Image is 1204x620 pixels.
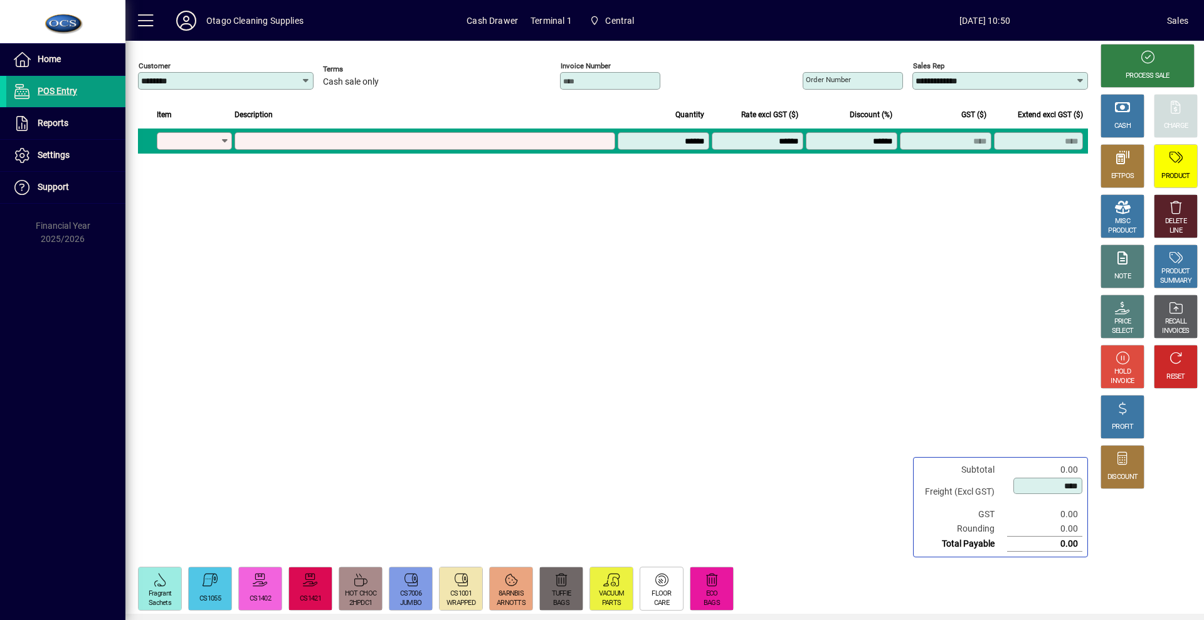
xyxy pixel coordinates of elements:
[675,108,704,122] span: Quantity
[913,61,944,70] mat-label: Sales rep
[850,108,892,122] span: Discount (%)
[235,108,273,122] span: Description
[166,9,206,32] button: Profile
[6,108,125,139] a: Reports
[584,9,640,32] span: Central
[139,61,171,70] mat-label: Customer
[149,589,171,599] div: Fragrant
[1114,367,1131,377] div: HOLD
[38,86,77,96] span: POS Entry
[6,172,125,203] a: Support
[323,77,379,87] span: Cash sale only
[1162,327,1189,336] div: INVOICES
[149,599,171,608] div: Sachets
[919,463,1007,477] td: Subtotal
[1111,377,1134,386] div: INVOICE
[349,599,372,608] div: 2HPDC1
[652,589,672,599] div: FLOOR
[553,599,569,608] div: BAGS
[345,589,376,599] div: HOT CHOC
[199,594,221,604] div: CS1055
[1170,226,1182,236] div: LINE
[250,594,271,604] div: CS1402
[6,140,125,171] a: Settings
[1114,317,1131,327] div: PRICE
[1126,71,1170,81] div: PROCESS SALE
[1007,537,1082,552] td: 0.00
[919,522,1007,537] td: Rounding
[206,11,304,31] div: Otago Cleaning Supplies
[1107,473,1138,482] div: DISCOUNT
[605,11,634,31] span: Central
[654,599,669,608] div: CARE
[300,594,321,604] div: CS1421
[1114,122,1131,131] div: CASH
[38,182,69,192] span: Support
[704,599,720,608] div: BAGS
[1007,463,1082,477] td: 0.00
[400,589,421,599] div: CS7006
[531,11,572,31] span: Terminal 1
[323,65,398,73] span: Terms
[706,589,718,599] div: ECO
[1114,272,1131,281] div: NOTE
[1166,372,1185,382] div: RESET
[6,44,125,75] a: Home
[919,477,1007,507] td: Freight (Excl GST)
[400,599,422,608] div: JUMBO
[450,589,472,599] div: CS1001
[602,599,621,608] div: PARTS
[1007,507,1082,522] td: 0.00
[38,54,61,64] span: Home
[467,11,518,31] span: Cash Drawer
[1108,226,1136,236] div: PRODUCT
[497,599,525,608] div: ARNOTTS
[1165,317,1187,327] div: RECALL
[599,589,625,599] div: VACUUM
[561,61,611,70] mat-label: Invoice number
[741,108,798,122] span: Rate excl GST ($)
[919,537,1007,552] td: Total Payable
[499,589,524,599] div: 8ARNBIS
[1164,122,1188,131] div: CHARGE
[919,507,1007,522] td: GST
[1161,172,1190,181] div: PRODUCT
[1161,267,1190,276] div: PRODUCT
[552,589,571,599] div: TUFFIE
[803,11,1167,31] span: [DATE] 10:50
[1018,108,1083,122] span: Extend excl GST ($)
[961,108,986,122] span: GST ($)
[1007,522,1082,537] td: 0.00
[1165,217,1186,226] div: DELETE
[806,75,851,84] mat-label: Order number
[1111,172,1134,181] div: EFTPOS
[38,118,68,128] span: Reports
[157,108,172,122] span: Item
[38,150,70,160] span: Settings
[1160,276,1191,286] div: SUMMARY
[1167,11,1188,31] div: Sales
[1112,423,1133,432] div: PROFIT
[1115,217,1130,226] div: MISC
[1112,327,1134,336] div: SELECT
[446,599,475,608] div: WRAPPED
